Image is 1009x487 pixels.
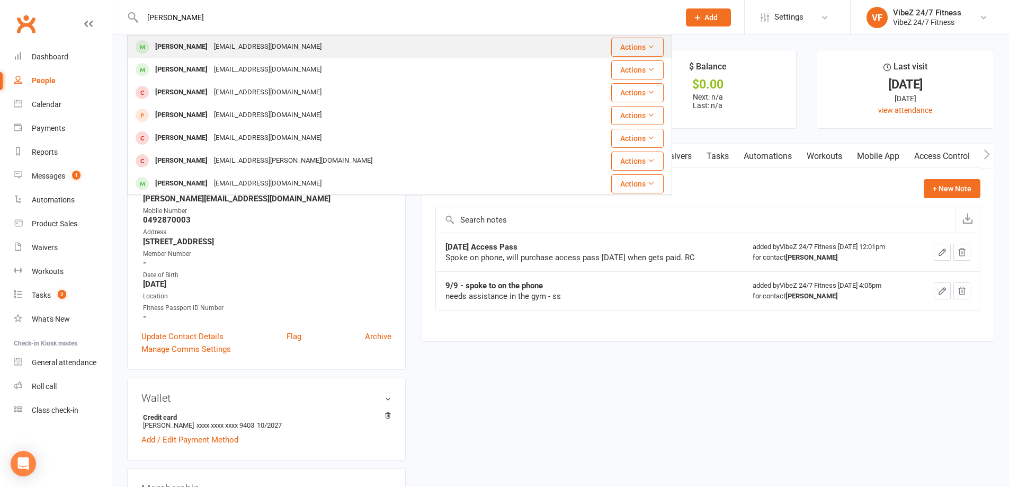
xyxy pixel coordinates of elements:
a: Tasks [699,144,736,169]
a: Messages 1 [14,164,112,188]
a: Class kiosk mode [14,399,112,422]
a: Archive [365,330,391,343]
div: Automations [32,196,75,204]
a: Dashboard [14,45,112,69]
div: People [32,76,56,85]
div: added by VibeZ 24/7 Fitness [DATE] 4:05pm [753,280,907,302]
div: Payments [32,124,65,132]
div: [PERSON_NAME] [152,62,211,77]
a: Automations [736,144,799,169]
div: What's New [32,315,70,323]
div: [PERSON_NAME] [152,108,211,123]
div: Mobile Number [143,206,391,216]
div: VibeZ 24/7 Fitness [893,17,961,27]
span: xxxx xxxx xxxx 9403 [197,421,254,429]
button: Actions [611,129,664,148]
a: What's New [14,307,112,331]
strong: Credit card [143,413,386,421]
input: Search notes [436,207,955,233]
div: [PERSON_NAME] [152,153,211,169]
span: 2 [58,290,66,299]
button: Actions [611,60,664,79]
div: Dashboard [32,52,68,61]
div: Roll call [32,382,57,391]
div: for contact [753,291,907,302]
span: Settings [774,5,803,29]
a: Flag [287,330,301,343]
li: [PERSON_NAME] [141,412,391,431]
div: Tasks [32,291,51,299]
button: Actions [611,106,664,125]
strong: [STREET_ADDRESS] [143,237,391,246]
a: Automations [14,188,112,212]
a: Mobile App [850,144,907,169]
div: [EMAIL_ADDRESS][DOMAIN_NAME] [211,85,325,100]
a: Workouts [14,260,112,284]
a: Manage Comms Settings [141,343,231,356]
button: Actions [611,83,664,102]
div: [EMAIL_ADDRESS][DOMAIN_NAME] [211,62,325,77]
div: [PERSON_NAME] [152,176,211,191]
strong: [PERSON_NAME][EMAIL_ADDRESS][DOMAIN_NAME] [143,194,391,203]
span: Add [704,13,718,22]
button: Actions [611,174,664,193]
button: Actions [611,38,664,57]
strong: [PERSON_NAME] [785,253,838,261]
a: Roll call [14,375,112,399]
div: Location [143,291,391,302]
a: General attendance kiosk mode [14,351,112,375]
div: [PERSON_NAME] [152,85,211,100]
div: [EMAIL_ADDRESS][DOMAIN_NAME] [211,130,325,146]
div: Address [143,227,391,237]
span: 1 [72,171,81,180]
div: [EMAIL_ADDRESS][PERSON_NAME][DOMAIN_NAME] [211,153,376,169]
div: Last visit [883,60,927,79]
a: Clubworx [13,11,39,37]
a: Reports [14,140,112,164]
a: Waivers [655,144,699,169]
div: Product Sales [32,219,77,228]
div: for contact [753,252,907,263]
div: [DATE] [827,79,984,90]
div: [EMAIL_ADDRESS][DOMAIN_NAME] [211,39,325,55]
a: Tasks 2 [14,284,112,307]
strong: 9/9 - spoke to on the phone [445,281,543,290]
div: [PERSON_NAME] [152,39,211,55]
div: Workouts [32,267,64,276]
div: Reports [32,148,58,156]
div: [PERSON_NAME] [152,130,211,146]
strong: 0492870003 [143,215,391,225]
div: Calendar [32,100,61,109]
div: Open Intercom Messenger [11,451,36,476]
a: Workouts [799,144,850,169]
div: [DATE] [827,93,984,104]
div: $ Balance [689,60,727,79]
div: Fitness Passport ID Number [143,303,391,313]
div: $0.00 [629,79,787,90]
a: Payments [14,117,112,140]
h3: Wallet [141,392,391,404]
strong: [DATE] [143,279,391,289]
a: Product Sales [14,212,112,236]
a: view attendance [878,106,932,114]
div: needs assistance in the gym - ss [445,291,710,302]
div: [EMAIL_ADDRESS][DOMAIN_NAME] [211,176,325,191]
input: Search... [139,10,672,25]
div: VF [867,7,888,28]
p: Next: n/a Last: n/a [629,93,787,110]
a: Calendar [14,93,112,117]
a: Update Contact Details [141,330,224,343]
span: 10/2027 [257,421,282,429]
div: added by VibeZ 24/7 Fitness [DATE] 12:01pm [753,242,907,263]
div: [EMAIL_ADDRESS][DOMAIN_NAME] [211,108,325,123]
div: Messages [32,172,65,180]
a: Add / Edit Payment Method [141,433,238,446]
div: General attendance [32,358,96,367]
strong: - [143,312,391,322]
div: VibeZ 24/7 Fitness [893,8,961,17]
button: Add [686,8,731,26]
a: People [14,69,112,93]
strong: - [143,258,391,268]
strong: [PERSON_NAME] [785,292,838,300]
div: Spoke on phone, will purchase access pass [DATE] when gets paid. RC [445,252,710,263]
